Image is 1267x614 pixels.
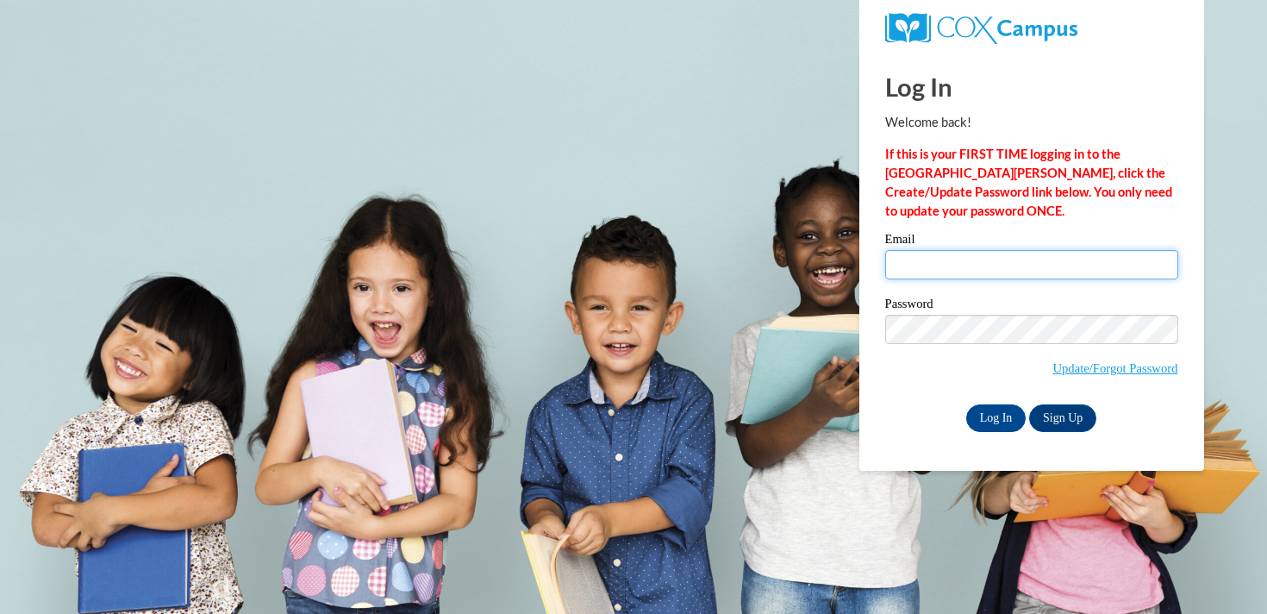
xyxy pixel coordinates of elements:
[1052,361,1177,375] a: Update/Forgot Password
[885,147,1172,218] strong: If this is your FIRST TIME logging in to the [GEOGRAPHIC_DATA][PERSON_NAME], click the Create/Upd...
[885,233,1178,250] label: Email
[885,69,1178,104] h1: Log In
[885,298,1178,315] label: Password
[1029,404,1096,432] a: Sign Up
[885,20,1077,34] a: COX Campus
[885,13,1077,44] img: COX Campus
[885,113,1178,132] p: Welcome back!
[966,404,1027,432] input: Log In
